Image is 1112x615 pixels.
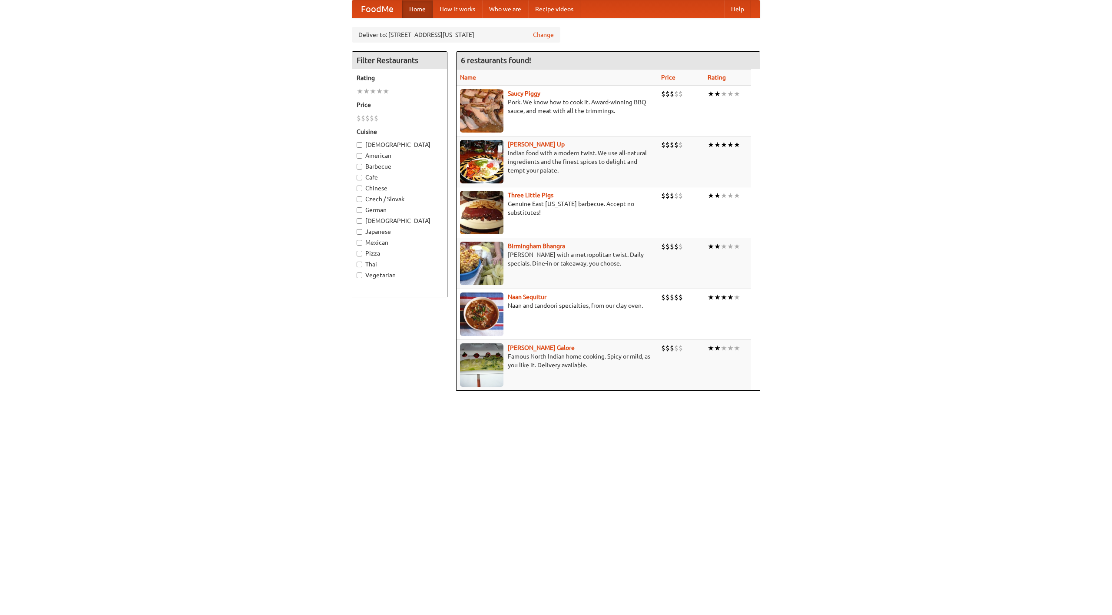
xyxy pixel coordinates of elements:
[674,140,678,150] li: $
[714,191,721,200] li: ★
[674,89,678,99] li: $
[678,191,683,200] li: $
[678,242,683,251] li: $
[508,243,565,249] b: Birmingham Bhangra
[357,195,443,203] label: Czech / Slovak
[357,249,443,258] label: Pizza
[727,140,734,150] li: ★
[357,162,443,171] label: Barbecue
[352,27,560,43] div: Deliver to: [STREET_ADDRESS][US_STATE]
[357,227,443,236] label: Japanese
[383,86,389,96] li: ★
[357,251,362,256] input: Pizza
[670,343,674,353] li: $
[460,98,654,115] p: Pork. We know how to cook it. Award-winning BBQ sauce, and meat with all the trimmings.
[357,271,443,279] label: Vegetarian
[678,140,683,150] li: $
[708,74,726,81] a: Rating
[708,242,714,251] li: ★
[460,199,654,217] p: Genuine East [US_STATE] barbecue. Accept no substitutes!
[433,0,482,18] a: How it works
[357,216,443,225] label: [DEMOGRAPHIC_DATA]
[357,273,362,278] input: Vegetarian
[665,343,670,353] li: $
[670,242,674,251] li: $
[357,196,362,202] input: Czech / Slovak
[661,140,665,150] li: $
[508,344,575,351] b: [PERSON_NAME] Galore
[352,0,402,18] a: FoodMe
[674,293,678,302] li: $
[370,86,376,96] li: ★
[508,141,565,148] b: [PERSON_NAME] Up
[661,343,665,353] li: $
[357,184,443,193] label: Chinese
[357,260,443,269] label: Thai
[670,191,674,200] li: $
[708,89,714,99] li: ★
[357,164,362,170] input: Barbecue
[361,113,365,123] li: $
[357,238,443,247] label: Mexican
[357,100,443,109] h5: Price
[357,175,362,180] input: Cafe
[674,191,678,200] li: $
[357,113,361,123] li: $
[727,191,734,200] li: ★
[363,86,370,96] li: ★
[708,191,714,200] li: ★
[357,151,443,160] label: American
[665,293,670,302] li: $
[721,191,727,200] li: ★
[460,242,503,285] img: bhangra.jpg
[460,301,654,310] p: Naan and tandoori specialties, from our clay oven.
[661,74,675,81] a: Price
[678,343,683,353] li: $
[661,89,665,99] li: $
[721,89,727,99] li: ★
[678,89,683,99] li: $
[670,293,674,302] li: $
[508,192,553,199] b: Three Little Pigs
[665,191,670,200] li: $
[708,140,714,150] li: ★
[357,229,362,235] input: Japanese
[708,293,714,302] li: ★
[724,0,751,18] a: Help
[460,149,654,175] p: Indian food with a modern twist. We use all-natural ingredients and the finest spices to delight ...
[357,240,362,246] input: Mexican
[402,0,433,18] a: Home
[665,140,670,150] li: $
[460,343,503,387] img: currygalore.jpg
[734,242,740,251] li: ★
[714,242,721,251] li: ★
[482,0,528,18] a: Who we are
[460,140,503,183] img: curryup.jpg
[670,140,674,150] li: $
[508,90,540,97] a: Saucy Piggy
[357,153,362,159] input: American
[734,191,740,200] li: ★
[528,0,580,18] a: Recipe videos
[357,206,443,214] label: German
[661,191,665,200] li: $
[357,140,443,149] label: [DEMOGRAPHIC_DATA]
[708,343,714,353] li: ★
[357,127,443,136] h5: Cuisine
[714,293,721,302] li: ★
[460,293,503,336] img: naansequitur.jpg
[734,140,740,150] li: ★
[357,173,443,182] label: Cafe
[357,218,362,224] input: [DEMOGRAPHIC_DATA]
[661,242,665,251] li: $
[727,293,734,302] li: ★
[727,242,734,251] li: ★
[721,293,727,302] li: ★
[714,89,721,99] li: ★
[721,242,727,251] li: ★
[734,343,740,353] li: ★
[721,343,727,353] li: ★
[508,293,546,300] a: Naan Sequitur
